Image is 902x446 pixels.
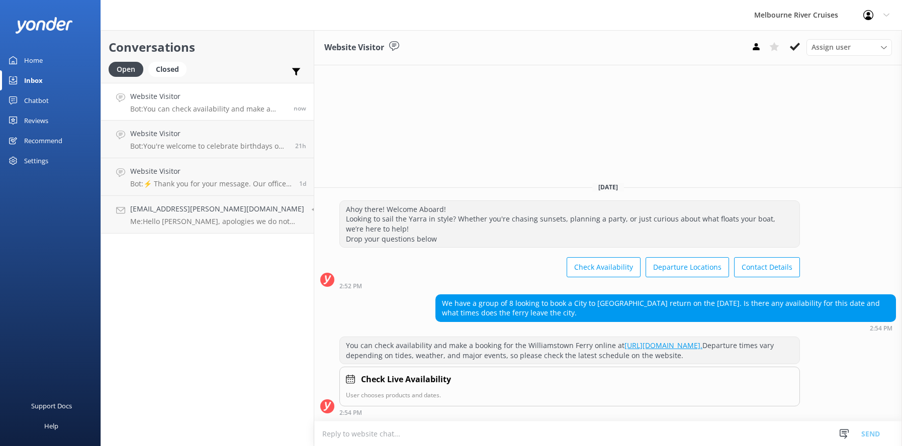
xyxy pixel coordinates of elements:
[24,90,49,110] div: Chatbot
[101,121,314,158] a: Website VisitorBot:You're welcome to celebrate birthdays on our dining cruises. Prices for the Sp...
[435,324,896,331] div: Aug 21 2025 02:54pm (UTC +10:00) Australia/Sydney
[339,410,362,416] strong: 2:54 PM
[567,257,641,277] button: Check Availability
[811,42,851,53] span: Assign user
[109,62,143,77] div: Open
[340,337,799,364] div: You can check availability and make a booking for the Williamstown Ferry online at Departure time...
[148,62,187,77] div: Closed
[361,373,451,386] h4: Check Live Availability
[130,179,292,188] p: Bot: ⚡ Thank you for your message. Our office hours are Mon - Fri 9.30am - 5pm. We'll get back to...
[340,201,799,247] div: Ahoy there! Welcome Aboard! Looking to sail the Yarra in style? Whether you're chasing sunsets, p...
[436,295,895,321] div: We have a group of 8 looking to book a City to [GEOGRAPHIC_DATA] return on the [DATE]. Is there a...
[346,390,793,400] p: User chooses products and dates.
[31,396,72,416] div: Support Docs
[101,158,314,196] a: Website VisitorBot:⚡ Thank you for your message. Our office hours are Mon - Fri 9.30am - 5pm. We'...
[109,63,148,74] a: Open
[294,104,306,113] span: Aug 21 2025 02:54pm (UTC +10:00) Australia/Sydney
[101,83,314,121] a: Website VisitorBot:You can check availability and make a booking for the Williamstown Ferry onlin...
[646,257,729,277] button: Departure Locations
[339,283,362,289] strong: 2:52 PM
[109,38,306,57] h2: Conversations
[130,217,304,226] p: Me: Hello [PERSON_NAME], apologies we do not have the dinner cruise operating tonight. We still h...
[734,257,800,277] button: Contact Details
[130,91,286,102] h4: Website Visitor
[148,63,192,74] a: Closed
[101,196,314,234] a: [EMAIL_ADDRESS][PERSON_NAME][DOMAIN_NAME]Me:Hello [PERSON_NAME], apologies we do not have the din...
[24,110,48,131] div: Reviews
[624,341,702,350] a: [URL][DOMAIN_NAME].
[130,128,288,139] h4: Website Visitor
[806,39,892,55] div: Assign User
[870,325,892,331] strong: 2:54 PM
[24,50,43,70] div: Home
[130,166,292,177] h4: Website Visitor
[44,416,58,436] div: Help
[339,282,800,289] div: Aug 21 2025 02:52pm (UTC +10:00) Australia/Sydney
[299,179,306,188] span: Aug 20 2025 02:15pm (UTC +10:00) Australia/Sydney
[339,409,800,416] div: Aug 21 2025 02:54pm (UTC +10:00) Australia/Sydney
[24,131,62,151] div: Recommend
[24,70,43,90] div: Inbox
[130,203,304,214] h4: [EMAIL_ADDRESS][PERSON_NAME][DOMAIN_NAME]
[130,142,288,151] p: Bot: You're welcome to celebrate birthdays on our dining cruises. Prices for the Spirit of Melbou...
[324,41,384,54] h3: Website Visitor
[24,151,48,171] div: Settings
[295,142,306,150] span: Aug 20 2025 05:09pm (UTC +10:00) Australia/Sydney
[130,104,286,114] p: Bot: You can check availability and make a booking for the Williamstown Ferry online at [URL][DOM...
[15,17,73,34] img: yonder-white-logo.png
[592,183,624,191] span: [DATE]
